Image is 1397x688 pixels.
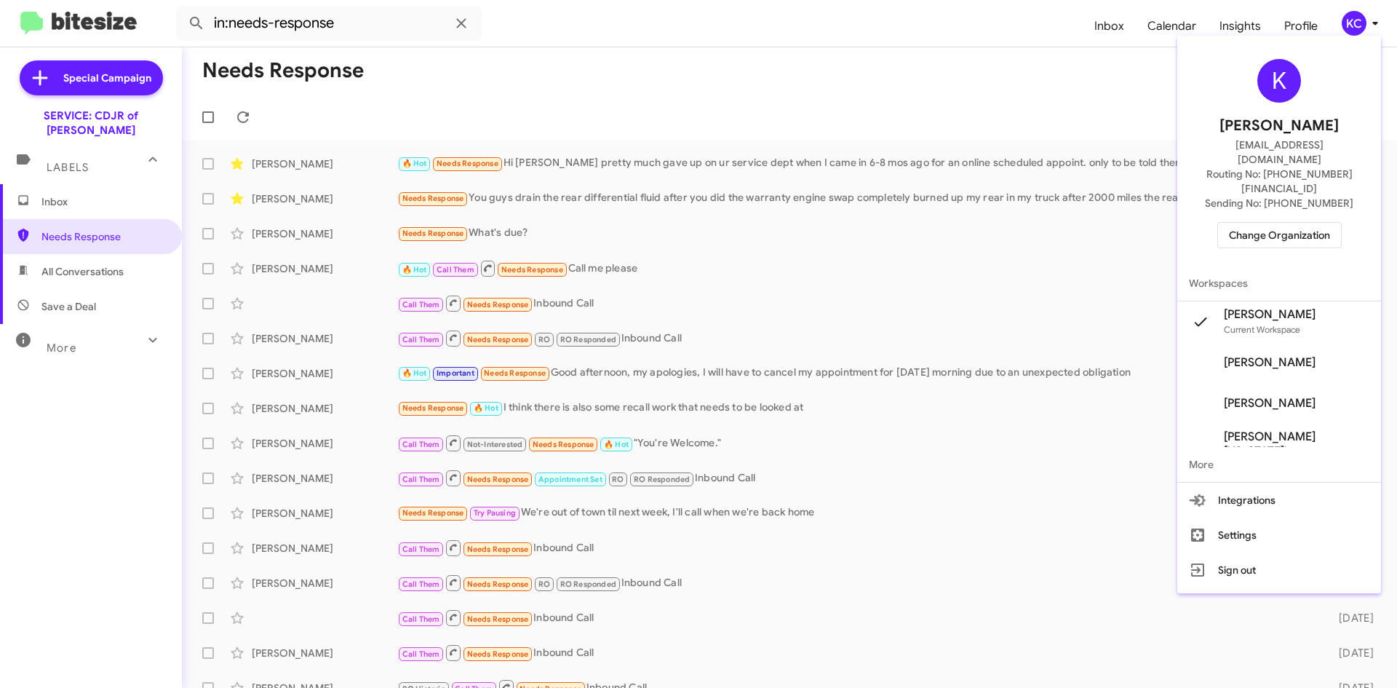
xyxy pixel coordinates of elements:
span: Sending No: [PHONE_NUMBER] [1205,196,1353,210]
span: Current Workspace [1224,324,1300,335]
span: More [1177,447,1381,482]
span: [PERSON_NAME] [1219,114,1339,138]
span: Change Organization [1229,223,1330,248]
button: Settings [1177,518,1381,553]
span: [PERSON_NAME] [1224,396,1316,411]
span: Routing No: [PHONE_NUMBER][FINANCIAL_ID] [1195,167,1364,196]
span: [PERSON_NAME] [1224,307,1316,322]
button: Integrations [1177,483,1381,518]
span: [PERSON_NAME][US_STATE]'s [1224,430,1369,459]
span: Workspaces [1177,266,1381,301]
span: [PERSON_NAME] [1224,355,1316,370]
div: K [1257,59,1301,103]
button: Change Organization [1217,222,1342,248]
span: [EMAIL_ADDRESS][DOMAIN_NAME] [1195,138,1364,167]
button: Sign out [1177,553,1381,588]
